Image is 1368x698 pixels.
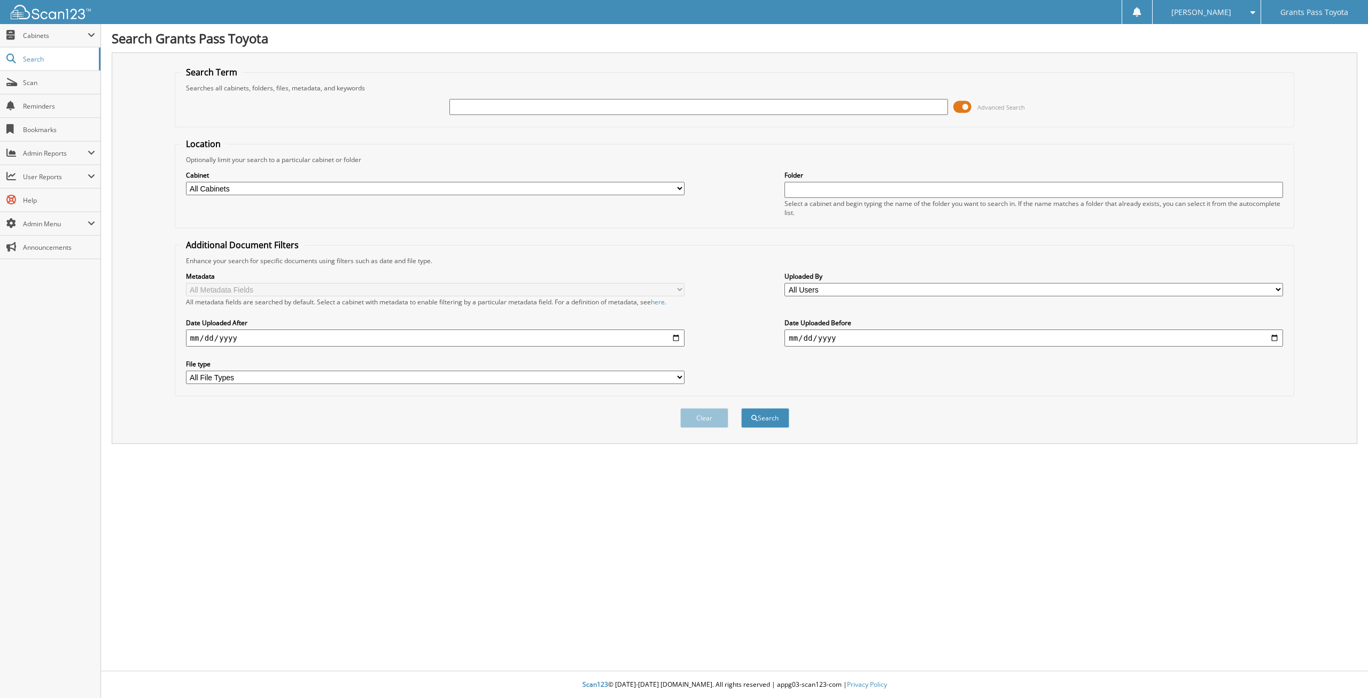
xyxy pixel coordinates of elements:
span: Advanced Search [977,103,1025,111]
legend: Location [181,138,226,150]
span: Cabinets [23,31,88,40]
label: Date Uploaded After [186,318,685,327]
span: Reminders [23,102,95,111]
span: Admin Menu [23,219,88,228]
input: start [186,329,685,347]
span: Grants Pass Toyota [1280,9,1348,16]
button: Clear [680,408,728,428]
a: Privacy Policy [847,680,887,689]
div: Optionally limit your search to a particular cabinet or folder [181,155,1289,164]
div: Enhance your search for specific documents using filters such as date and file type. [181,256,1289,265]
label: Uploaded By [784,272,1283,281]
div: All metadata fields are searched by default. Select a cabinet with metadata to enable filtering b... [186,297,685,306]
div: © [DATE]-[DATE] [DOMAIN_NAME]. All rights reserved | appg03-scan123-com | [101,672,1368,698]
label: File type [186,359,685,369]
span: Help [23,196,95,205]
legend: Additional Document Filters [181,239,304,251]
label: Folder [784,171,1283,180]
label: Cabinet [186,171,685,180]
legend: Search Term [181,66,243,78]
span: Announcements [23,243,95,252]
input: end [784,329,1283,347]
label: Date Uploaded Before [784,318,1283,327]
h1: Search Grants Pass Toyota [112,29,1357,47]
img: scan123-logo-white.svg [11,5,91,19]
span: Admin Reports [23,149,88,158]
span: Scan [23,78,95,87]
button: Search [741,408,789,428]
a: here [651,297,665,306]
span: User Reports [23,172,88,181]
span: Bookmarks [23,125,95,134]
label: Metadata [186,272,685,281]
span: [PERSON_NAME] [1171,9,1231,16]
span: Search [23,55,94,64]
div: Select a cabinet and begin typing the name of the folder you want to search in. If the name match... [784,199,1283,217]
div: Searches all cabinets, folders, files, metadata, and keywords [181,83,1289,93]
span: Scan123 [582,680,608,689]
